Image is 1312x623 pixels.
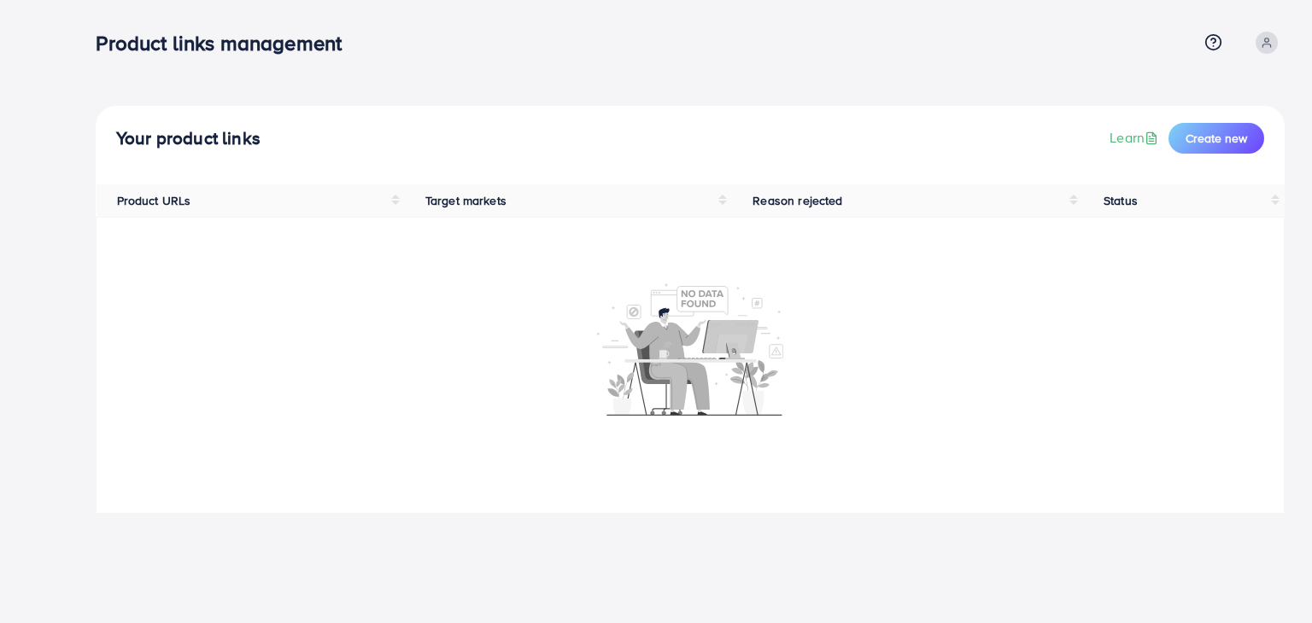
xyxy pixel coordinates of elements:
h3: Product links management [96,31,355,55]
span: Status [1104,192,1138,209]
img: No account [597,282,783,416]
button: Create new [1168,123,1264,154]
h4: Your product links [116,128,261,149]
span: Target markets [425,192,507,209]
span: Product URLs [117,192,191,209]
span: Reason rejected [753,192,842,209]
span: Create new [1186,130,1247,147]
a: Learn [1110,128,1162,148]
